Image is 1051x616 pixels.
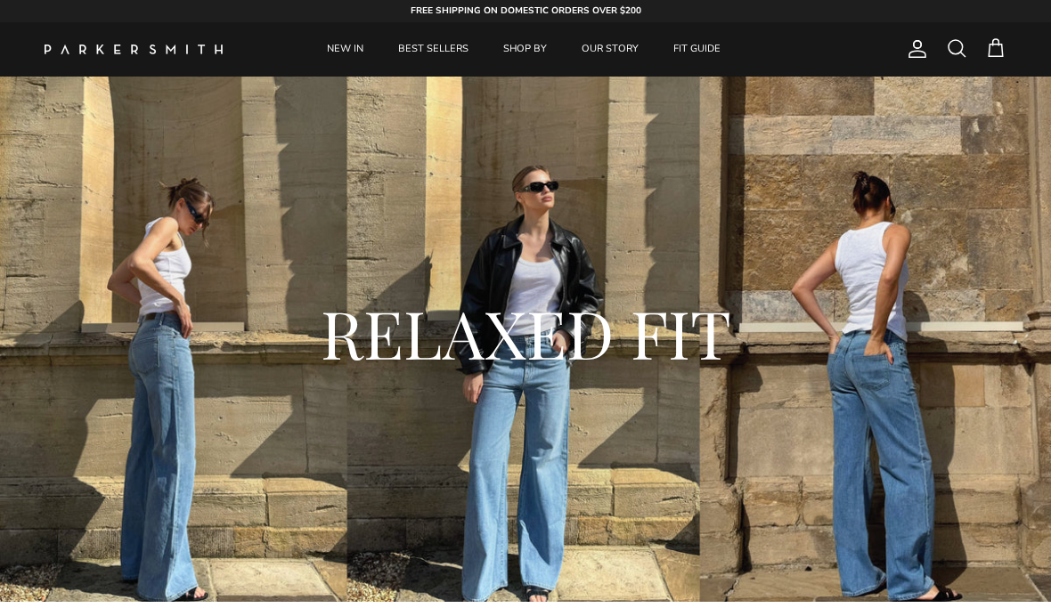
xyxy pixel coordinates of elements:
[657,22,737,77] a: FIT GUIDE
[411,4,641,17] strong: FREE SHIPPING ON DOMESTIC ORDERS OVER $200
[566,22,655,77] a: OUR STORY
[382,22,485,77] a: BEST SELLERS
[311,22,379,77] a: NEW IN
[900,38,928,60] a: Account
[45,45,223,54] img: Parker Smith
[487,22,563,77] a: SHOP BY
[98,290,953,376] h2: RELAXED FIT
[265,22,782,77] div: Primary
